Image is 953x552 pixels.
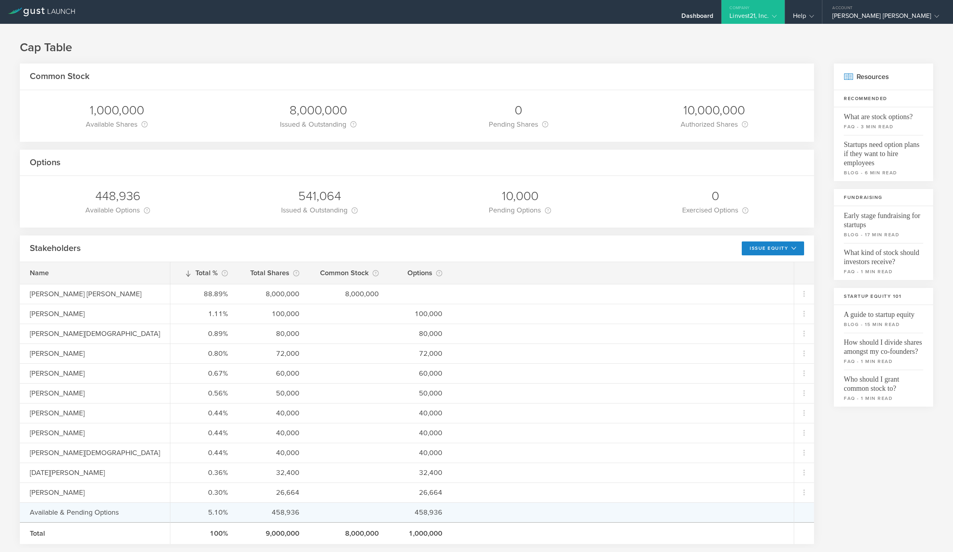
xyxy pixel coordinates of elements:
[793,12,814,24] div: Help
[180,368,228,378] div: 0.67%
[86,102,148,119] div: 1,000,000
[844,395,923,402] small: faq - 1 min read
[399,368,442,378] div: 60,000
[399,507,442,517] div: 458,936
[30,268,180,278] div: Name
[489,205,551,216] div: Pending Options
[844,107,923,122] span: What are stock options?
[30,348,180,359] div: [PERSON_NAME]
[280,102,357,119] div: 8,000,000
[30,328,180,339] div: [PERSON_NAME][DEMOGRAPHIC_DATA]
[180,309,228,319] div: 1.11%
[834,206,933,243] a: Early stage fundraising for startupsblog - 17 min read
[30,368,180,378] div: [PERSON_NAME]
[85,188,150,205] div: 448,936
[399,487,442,498] div: 26,664
[399,348,442,359] div: 72,000
[248,309,299,319] div: 100,000
[834,288,933,305] h3: Startup Equity 101
[489,188,551,205] div: 10,000
[30,388,180,398] div: [PERSON_NAME]
[399,448,442,458] div: 40,000
[180,408,228,418] div: 0.44%
[399,408,442,418] div: 40,000
[180,267,228,278] div: Total %
[834,243,933,280] a: What kind of stock should investors receive?faq - 1 min read
[834,90,933,107] h3: Recommended
[30,448,180,458] div: [PERSON_NAME][DEMOGRAPHIC_DATA]
[180,428,228,438] div: 0.44%
[399,428,442,438] div: 40,000
[180,467,228,478] div: 0.36%
[248,348,299,359] div: 72,000
[729,12,777,24] div: Linvest21, Inc.
[844,206,923,230] span: Early stage fundraising for startups
[248,528,299,538] div: 9,000,000
[30,71,90,82] h2: Common Stock
[844,243,923,266] span: What kind of stock should investors receive?
[319,289,379,299] div: 8,000,000
[180,289,228,299] div: 88.89%
[399,328,442,339] div: 80,000
[832,12,939,24] div: [PERSON_NAME] [PERSON_NAME]
[248,289,299,299] div: 8,000,000
[682,205,749,216] div: Exercised Options
[30,309,180,319] div: [PERSON_NAME]
[834,135,933,181] a: Startups need option plans if they want to hire employeesblog - 6 min read
[85,205,150,216] div: Available Options
[248,428,299,438] div: 40,000
[30,487,180,498] div: [PERSON_NAME]
[180,448,228,458] div: 0.44%
[30,528,180,538] div: Total
[681,119,748,130] div: Authorized Shares
[30,408,180,418] div: [PERSON_NAME]
[30,157,60,168] h2: Options
[844,123,923,130] small: faq - 3 min read
[281,205,358,216] div: Issued & Outstanding
[399,388,442,398] div: 50,000
[682,188,749,205] div: 0
[399,267,442,278] div: Options
[834,333,933,370] a: How should I divide shares amongst my co-founders?faq - 1 min read
[844,135,923,168] span: Startups need option plans if they want to hire employees
[30,428,180,438] div: [PERSON_NAME]
[248,448,299,458] div: 40,000
[681,102,748,119] div: 10,000,000
[248,507,299,517] div: 458,936
[834,370,933,407] a: Who should I grant common stock to?faq - 1 min read
[248,408,299,418] div: 40,000
[681,12,713,24] div: Dashboard
[180,328,228,339] div: 0.89%
[913,514,953,552] iframe: Chat Widget
[834,189,933,206] h3: Fundraising
[30,507,180,517] div: Available & Pending Options
[280,119,357,130] div: Issued & Outstanding
[844,333,923,356] span: How should I divide shares amongst my co-founders?
[180,388,228,398] div: 0.56%
[834,305,933,333] a: A guide to startup equityblog - 15 min read
[248,328,299,339] div: 80,000
[742,241,804,255] button: Issue Equity
[319,267,379,278] div: Common Stock
[844,268,923,275] small: faq - 1 min read
[180,507,228,517] div: 5.10%
[20,40,933,56] h1: Cap Table
[399,467,442,478] div: 32,400
[30,289,180,299] div: [PERSON_NAME] [PERSON_NAME]
[180,487,228,498] div: 0.30%
[844,305,923,319] span: A guide to startup equity
[834,64,933,90] h2: Resources
[248,388,299,398] div: 50,000
[399,309,442,319] div: 100,000
[30,243,81,254] h2: Stakeholders
[319,528,379,538] div: 8,000,000
[489,119,548,130] div: Pending Shares
[844,358,923,365] small: faq - 1 min read
[30,467,180,478] div: [DATE][PERSON_NAME]
[489,102,548,119] div: 0
[248,487,299,498] div: 26,664
[399,528,442,538] div: 1,000,000
[844,231,923,238] small: blog - 17 min read
[248,267,299,278] div: Total Shares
